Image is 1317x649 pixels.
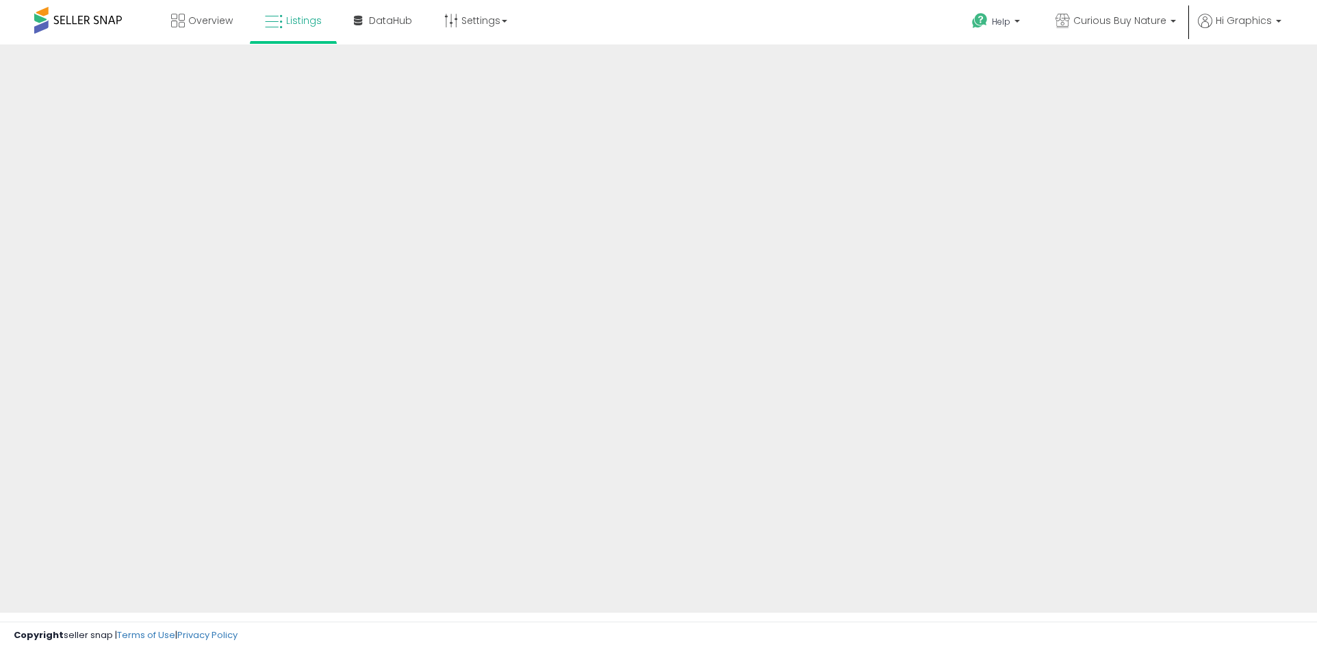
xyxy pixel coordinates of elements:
[369,14,412,27] span: DataHub
[286,14,322,27] span: Listings
[1198,14,1281,44] a: Hi Graphics
[971,12,988,29] i: Get Help
[188,14,233,27] span: Overview
[992,16,1010,27] span: Help
[1073,14,1166,27] span: Curious Buy Nature
[1216,14,1272,27] span: Hi Graphics
[961,2,1034,44] a: Help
